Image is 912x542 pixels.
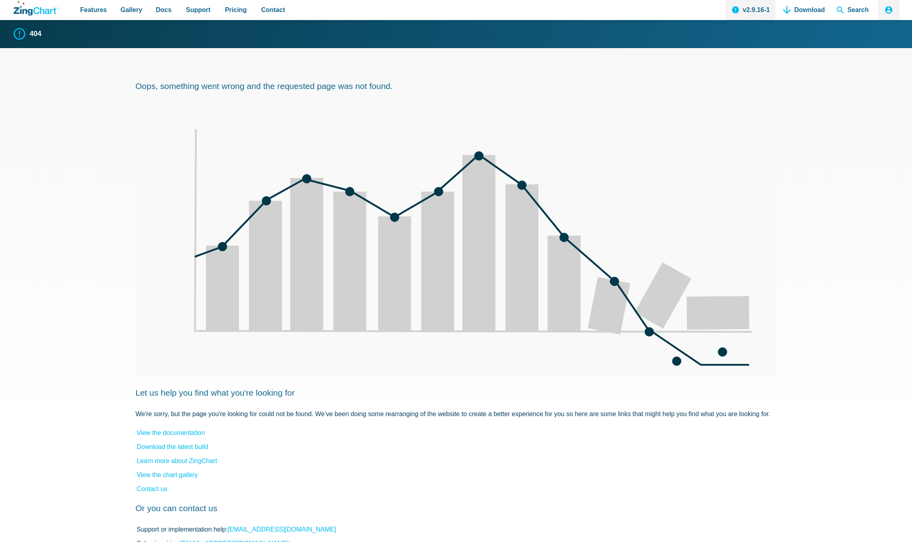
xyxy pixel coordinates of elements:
h2: Or you can contact us [135,503,777,514]
a: Contact us [137,485,167,492]
span: Contact [261,4,285,15]
a: Learn more about ZingChart [137,457,217,464]
h2: Let us help you find what you're looking for [135,387,777,398]
a: [EMAIL_ADDRESS][DOMAIN_NAME] [228,526,336,533]
h2: Oops, something went wrong and the requested page was not found. [135,81,777,91]
span: Docs [156,4,172,15]
a: View the chart gallery [137,471,198,478]
li: Support or implementation help: [137,524,777,535]
span: Support [186,4,210,15]
span: Gallery [121,4,142,15]
p: We're sorry, but the page you're looking for could not be found. We’ve been doing some rearrangin... [135,409,777,419]
span: Features [80,4,107,15]
a: Download the latest build [137,443,208,450]
strong: 404 [30,30,41,38]
span: Pricing [225,4,246,15]
a: View the documentation [137,429,205,436]
a: ZingChart Logo. Click to return to the homepage [14,1,59,16]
